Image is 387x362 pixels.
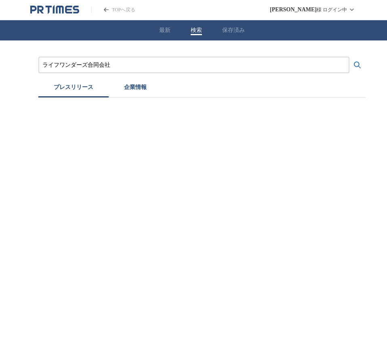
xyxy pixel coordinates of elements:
[270,6,317,13] span: [PERSON_NAME]
[109,80,162,97] button: 企業情報
[222,27,245,34] button: 保存済み
[191,27,202,34] button: 検索
[38,80,109,97] button: プレスリリース
[91,6,135,13] a: PR TIMESのトップページはこちら
[349,57,366,73] button: 検索する
[159,27,170,34] button: 最新
[42,61,345,70] input: プレスリリースおよび企業を検索する
[30,5,79,15] a: PR TIMESのトップページはこちら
